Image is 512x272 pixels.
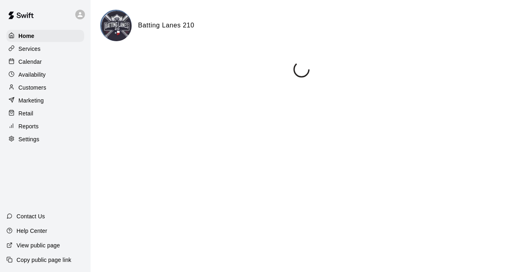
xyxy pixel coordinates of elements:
p: Reports [19,122,39,130]
a: Settings [6,133,84,145]
a: Retail [6,107,84,119]
p: Retail [19,109,33,117]
p: Customers [19,84,46,92]
p: Help Center [17,227,47,235]
img: Batting Lanes 210 logo [101,11,132,41]
p: Calendar [19,58,42,66]
p: Copy public page link [17,256,71,264]
a: Calendar [6,56,84,68]
h6: Batting Lanes 210 [138,20,194,31]
p: Settings [19,135,39,143]
p: Home [19,32,35,40]
a: Services [6,43,84,55]
a: Reports [6,120,84,132]
p: View public page [17,241,60,249]
p: Contact Us [17,212,45,220]
a: Customers [6,82,84,94]
a: Home [6,30,84,42]
p: Services [19,45,41,53]
a: Availability [6,69,84,81]
p: Marketing [19,96,44,105]
p: Availability [19,71,46,79]
a: Marketing [6,94,84,107]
